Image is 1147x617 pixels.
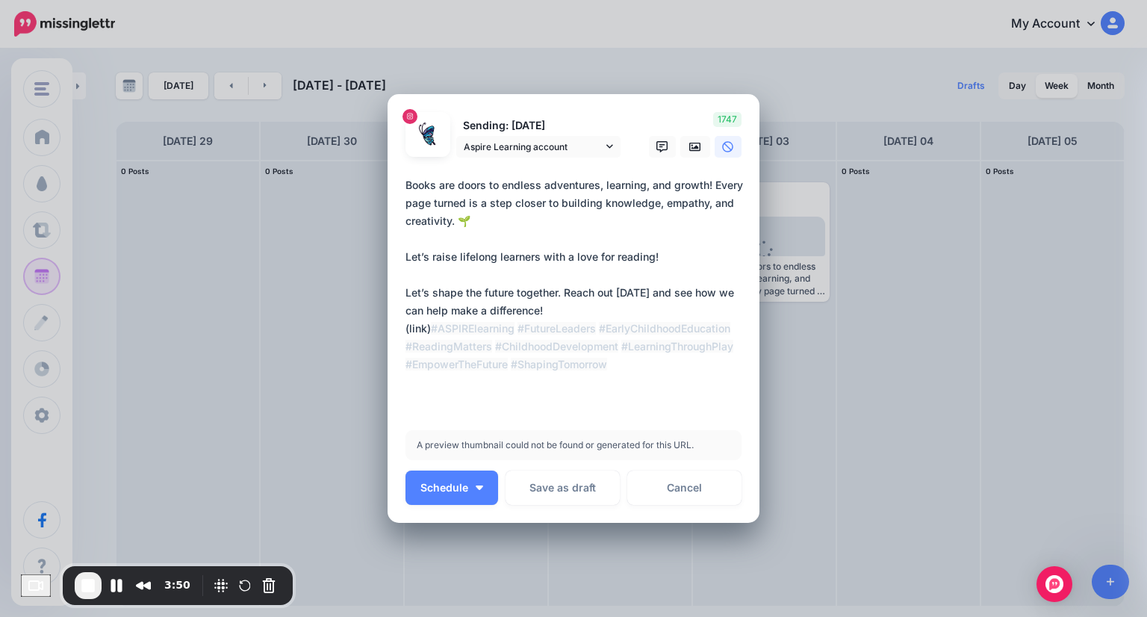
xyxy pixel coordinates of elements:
p: Sending: [DATE] [456,117,621,134]
div: Open Intercom Messenger [1036,566,1072,602]
button: Schedule [405,471,498,505]
span: Aspire Learning account [464,139,603,155]
span: Schedule [420,483,468,493]
a: Aspire Learning account [456,136,621,158]
a: Cancel [627,471,742,505]
img: arrow-down-white.png [476,486,483,490]
button: Save as draft [506,471,620,505]
img: 337196016_888712808890177_643470410336598200_n-bsa154416.jpg [410,117,446,152]
span: 1747 [713,112,742,127]
div: A preview thumbnail could not be found or generated for this URL. [405,430,742,460]
div: Books are doors to endless adventures, learning, and growth! Every page turned is a step closer t... [405,176,749,373]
